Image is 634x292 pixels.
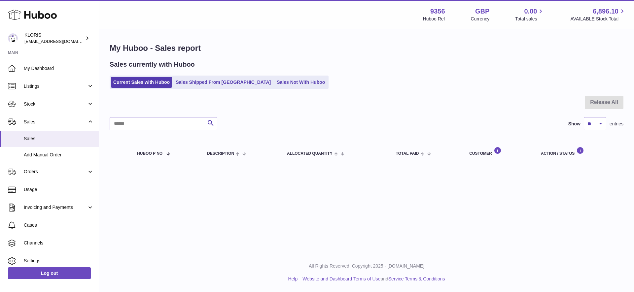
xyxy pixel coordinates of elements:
label: Show [568,121,581,127]
span: Stock [24,101,87,107]
span: Listings [24,83,87,89]
span: My Dashboard [24,65,94,72]
div: Huboo Ref [423,16,445,22]
h2: Sales currently with Huboo [110,60,195,69]
span: AVAILABLE Stock Total [570,16,626,22]
a: Help [288,276,298,281]
div: Customer [469,147,528,156]
li: and [300,276,445,282]
a: Log out [8,267,91,279]
a: Sales Not With Huboo [274,77,327,88]
span: Total sales [515,16,545,22]
div: KLORIS [24,32,84,45]
span: Settings [24,258,94,264]
span: Usage [24,186,94,193]
span: Cases [24,222,94,228]
a: Current Sales with Huboo [111,77,172,88]
div: Action / Status [541,147,617,156]
h1: My Huboo - Sales report [110,43,623,53]
span: Description [207,151,234,156]
a: Service Terms & Conditions [388,276,445,281]
span: Sales [24,136,94,142]
img: huboo@kloriscbd.com [8,33,18,43]
span: 0.00 [524,7,537,16]
span: Total paid [396,151,419,156]
a: 6,896.10 AVAILABLE Stock Total [570,7,626,22]
span: ALLOCATED Quantity [287,151,333,156]
p: All Rights Reserved. Copyright 2025 - [DOMAIN_NAME] [104,263,629,269]
span: Orders [24,169,87,175]
span: Sales [24,119,87,125]
span: entries [610,121,623,127]
strong: 9356 [430,7,445,16]
span: Channels [24,240,94,246]
a: Website and Dashboard Terms of Use [302,276,380,281]
div: Currency [471,16,490,22]
span: [EMAIL_ADDRESS][DOMAIN_NAME] [24,39,97,44]
a: 0.00 Total sales [515,7,545,22]
span: 6,896.10 [593,7,618,16]
span: Add Manual Order [24,152,94,158]
span: Invoicing and Payments [24,204,87,211]
a: Sales Shipped From [GEOGRAPHIC_DATA] [173,77,273,88]
strong: GBP [475,7,489,16]
span: Huboo P no [137,151,162,156]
